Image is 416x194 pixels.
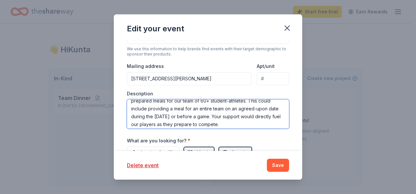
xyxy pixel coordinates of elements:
[127,24,184,34] div: Edit your event
[257,72,289,85] input: #
[267,159,289,172] button: Save
[127,63,164,70] label: Mailing address
[127,46,289,57] div: We use this information to help brands find events with their target demographic to sponsor their...
[218,147,252,158] button: Snacks
[127,99,289,129] textarea: As part of creating the best possible experience for our student-athletes, we are seeking busines...
[127,161,159,169] button: Delete event
[127,137,190,144] label: What are you looking for?
[257,63,275,70] label: Apt/unit
[127,147,180,158] button: Auction & raffle
[127,72,251,85] input: Enter a US address
[232,149,248,156] span: Snacks
[183,147,215,158] button: Meals
[127,90,153,97] label: Description
[197,149,211,156] span: Meals
[140,149,176,156] span: Auction & raffle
